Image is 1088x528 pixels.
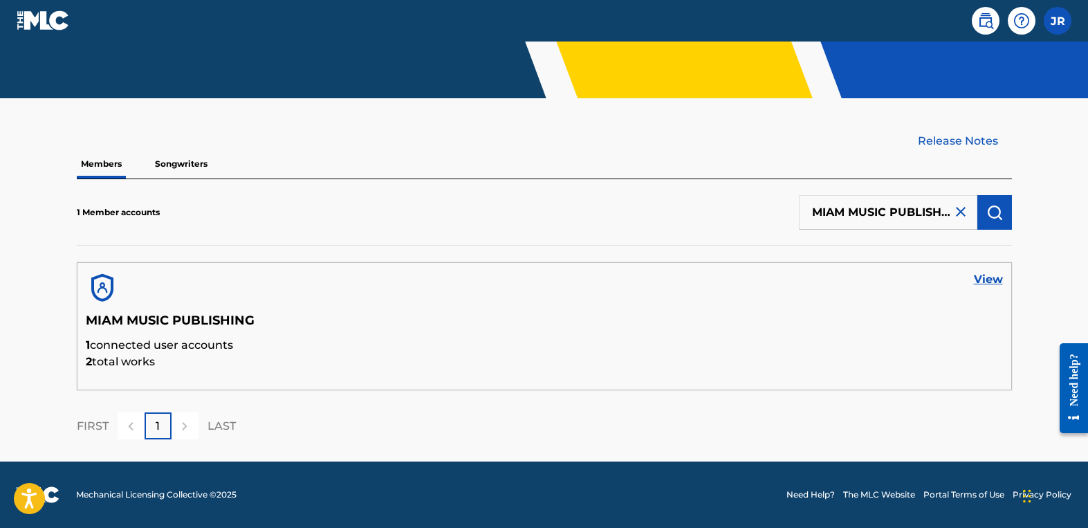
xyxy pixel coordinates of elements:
[86,313,1003,337] h5: MIAM MUSIC PUBLISHING
[77,149,126,179] p: Members
[952,203,969,220] img: close
[1008,7,1035,35] div: Help
[86,354,1003,370] p: total works
[208,418,236,435] p: LAST
[86,355,92,368] span: 2
[86,271,119,304] img: account
[972,7,999,35] a: Public Search
[156,418,160,435] p: 1
[17,486,59,503] img: logo
[1019,462,1088,528] iframe: Chat Widget
[1013,489,1071,501] a: Privacy Policy
[77,418,109,435] p: FIRST
[151,149,212,179] p: Songwriters
[986,204,1003,221] img: Search Works
[918,133,1012,149] a: Release Notes
[76,489,237,501] span: Mechanical Licensing Collective © 2025
[843,489,915,501] a: The MLC Website
[786,489,835,501] a: Need Help?
[77,206,160,219] p: 1 Member accounts
[799,195,977,230] input: Search Members
[1013,12,1030,29] img: help
[17,10,70,30] img: MLC Logo
[1044,7,1071,35] div: User Menu
[974,271,1003,288] a: View
[86,337,1003,354] p: connected user accounts
[1049,333,1088,444] iframe: Resource Center
[1023,475,1031,517] div: Drag
[977,12,994,29] img: search
[923,489,1004,501] a: Portal Terms of Use
[86,338,90,352] span: 1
